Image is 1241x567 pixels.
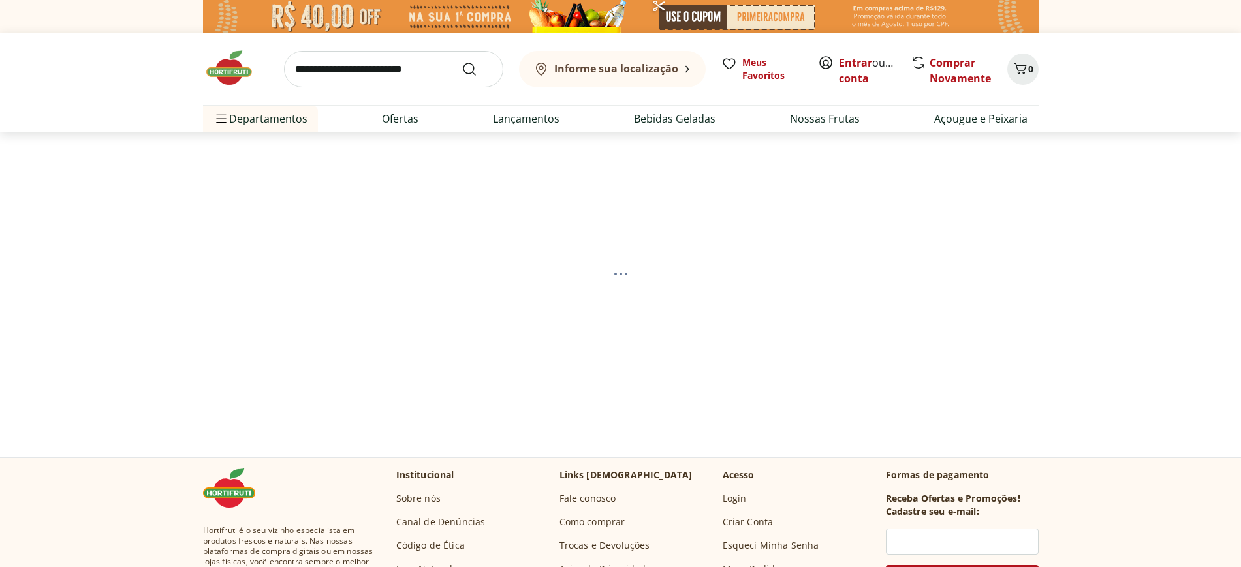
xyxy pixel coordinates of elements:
[839,55,872,70] a: Entrar
[203,468,268,508] img: Hortifruti
[930,55,991,85] a: Comprar Novamente
[554,61,678,76] b: Informe sua localização
[559,468,693,482] p: Links [DEMOGRAPHIC_DATA]
[203,48,268,87] img: Hortifruti
[723,492,747,505] a: Login
[396,468,454,482] p: Institucional
[634,111,715,127] a: Bebidas Geladas
[396,492,441,505] a: Sobre nós
[213,103,307,134] span: Departamentos
[742,56,802,82] span: Meus Favoritos
[723,539,819,552] a: Esqueci Minha Senha
[839,55,911,85] a: Criar conta
[790,111,860,127] a: Nossas Frutas
[839,55,897,86] span: ou
[284,51,503,87] input: search
[886,505,979,518] h3: Cadastre seu e-mail:
[721,56,802,82] a: Meus Favoritos
[462,61,493,77] button: Submit Search
[886,468,1039,482] p: Formas de pagamento
[396,515,486,529] a: Canal de Denúncias
[723,515,774,529] a: Criar Conta
[213,103,229,134] button: Menu
[382,111,418,127] a: Ofertas
[519,51,706,87] button: Informe sua localização
[886,492,1020,505] h3: Receba Ofertas e Promoções!
[493,111,559,127] a: Lançamentos
[559,492,616,505] a: Fale conosco
[559,515,625,529] a: Como comprar
[1007,54,1039,85] button: Carrinho
[559,539,650,552] a: Trocas e Devoluções
[934,111,1028,127] a: Açougue e Peixaria
[1028,63,1033,75] span: 0
[723,468,755,482] p: Acesso
[396,539,465,552] a: Código de Ética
